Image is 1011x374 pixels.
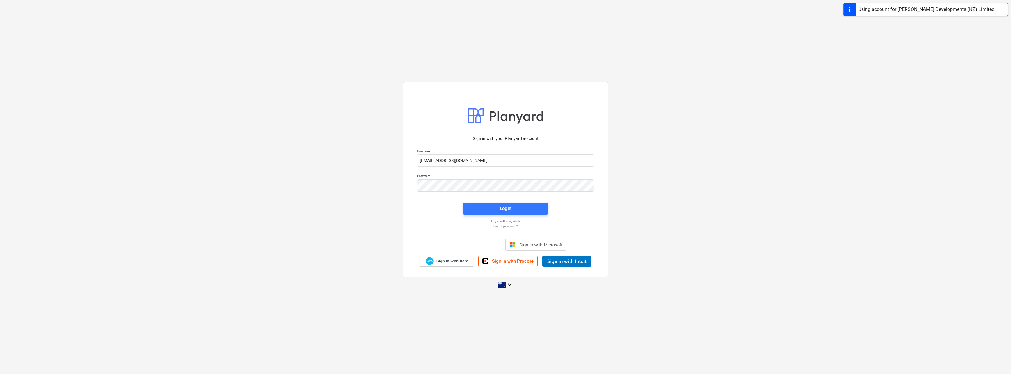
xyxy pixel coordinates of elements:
span: Sign in with Xero [436,258,468,264]
iframe: Sign in with Google Button [442,238,504,251]
a: Forgot password? [414,224,597,228]
p: Sign in with your Planyard account [417,135,594,142]
button: Login [463,203,548,215]
a: Log in with magic link [414,219,597,223]
div: Login [500,204,511,212]
i: keyboard_arrow_down [506,281,513,288]
img: Xero logo [426,257,434,265]
a: Sign in with Procore [478,256,538,266]
input: Username [417,154,594,167]
p: Username [417,149,594,154]
span: Sign in with Procore [492,258,534,264]
p: Password [417,174,594,179]
span: Sign in with Microsoft [519,242,563,247]
div: Using account for [PERSON_NAME] Developments (NZ) Limited [858,6,995,13]
a: Sign in with Xero [420,256,474,267]
img: Microsoft logo [509,242,516,248]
